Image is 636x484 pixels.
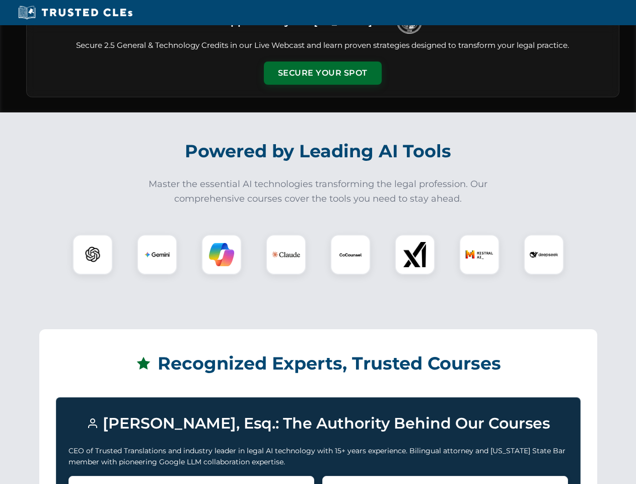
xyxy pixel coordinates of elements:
[137,234,177,275] div: Gemini
[201,234,242,275] div: Copilot
[459,234,500,275] div: Mistral AI
[530,240,558,269] img: DeepSeek Logo
[338,242,363,267] img: CoCounsel Logo
[272,240,300,269] img: Claude Logo
[39,134,597,169] h2: Powered by Leading AI Tools
[39,40,607,51] p: Secure 2.5 General & Technology Credits in our Live Webcast and learn proven strategies designed ...
[465,240,493,269] img: Mistral AI Logo
[56,346,581,381] h2: Recognized Experts, Trusted Courses
[264,62,382,85] button: Secure Your Spot
[15,5,135,20] img: Trusted CLEs
[78,240,107,269] img: ChatGPT Logo
[68,445,568,468] p: CEO of Trusted Translations and industry leader in legal AI technology with 15+ years experience....
[395,234,435,275] div: xAI
[145,242,170,267] img: Gemini Logo
[330,234,371,275] div: CoCounsel
[402,242,428,267] img: xAI Logo
[266,234,306,275] div: Claude
[73,234,113,275] div: ChatGPT
[142,177,494,206] p: Master the essential AI technologies transforming the legal profession. Our comprehensive courses...
[524,234,564,275] div: DeepSeek
[68,410,568,437] h3: [PERSON_NAME], Esq.: The Authority Behind Our Courses
[209,242,234,267] img: Copilot Logo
